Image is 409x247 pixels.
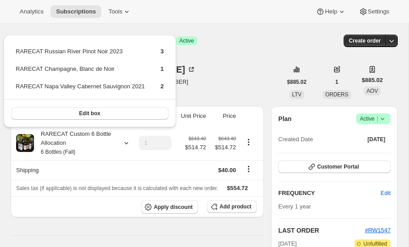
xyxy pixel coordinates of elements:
button: Edit box [11,107,168,120]
td: RARECAT Russian River Pinot Noir 2023 [15,47,145,63]
span: LTV [292,91,301,98]
button: Add product [207,200,257,213]
span: Tools [108,8,122,15]
span: 1 [336,78,339,86]
span: $514.72 [185,143,206,152]
div: RARECAT Custom 6 Bottle Allocation [34,130,115,156]
span: Apply discount [154,204,193,211]
span: $514.72 [211,143,236,152]
span: Edit box [79,110,100,117]
span: [DATE] [367,136,385,143]
button: Help [310,5,351,18]
span: Every 1 year [278,203,311,210]
span: Created Date [278,135,313,144]
button: Create order [344,35,386,47]
th: Price [209,106,239,126]
small: 6 Bottles (Fall) [41,149,75,155]
button: $885.02 [282,76,312,88]
small: $643.40 [219,136,236,141]
span: Help [325,8,337,15]
button: Apply discount [141,200,198,214]
span: 3 [160,48,164,55]
span: ORDERS [325,91,348,98]
span: Sales tax (if applicable) is not displayed because it is calculated with each new order. [16,185,218,191]
td: RARECAT Napa Valley Cabernet Sauvignon 2021 [15,82,145,98]
button: #RW1547 [365,226,391,235]
button: Product actions [241,137,256,147]
span: Add product [220,203,251,210]
button: Analytics [14,5,49,18]
span: Analytics [20,8,43,15]
button: Tools [103,5,137,18]
button: Customer Portal [278,160,391,173]
a: #RW1547 [365,227,391,234]
span: $554.72 [227,185,248,191]
th: Unit Price [174,106,209,126]
span: AOV [366,88,378,94]
span: 2 [160,83,164,90]
h2: FREQUENCY [278,189,380,198]
button: Edit [375,186,396,200]
span: $885.02 [362,76,383,85]
span: 1 [160,65,164,72]
button: Subscriptions [51,5,101,18]
td: RARECAT Champagne, Blanc de Noir [15,64,145,81]
button: Settings [353,5,395,18]
th: Shipping [11,160,131,180]
span: Active [360,114,387,123]
span: Create order [349,37,381,44]
span: Active [179,37,194,44]
span: Customer Portal [317,163,359,170]
span: $885.02 [287,78,306,86]
span: Settings [368,8,389,15]
button: 1 [330,76,344,88]
img: product img [16,134,34,152]
button: [DATE] [362,133,391,146]
button: Shipping actions [241,164,256,174]
h2: LAST ORDER [278,226,365,235]
span: $40.00 [218,167,236,173]
span: Subscriptions [56,8,96,15]
span: | [377,115,378,122]
span: Edit [381,189,391,198]
small: $643.40 [189,136,206,141]
h2: Plan [278,114,292,123]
